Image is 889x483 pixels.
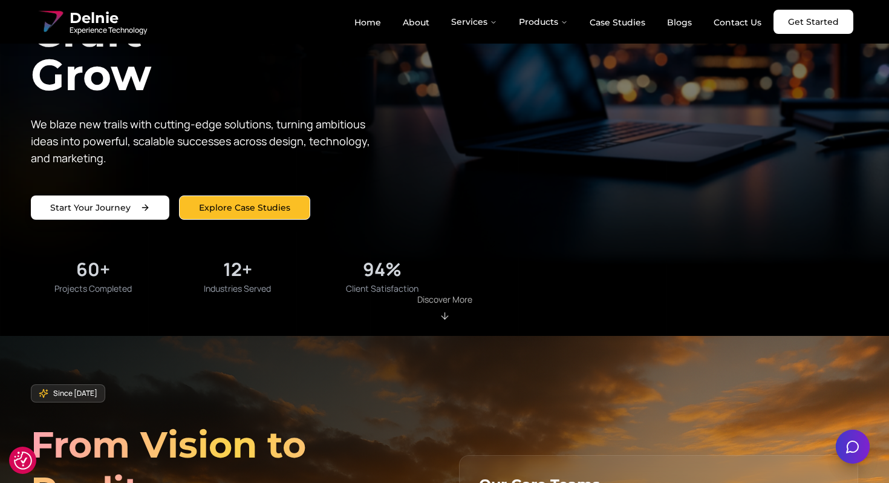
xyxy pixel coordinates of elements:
button: Open chat [836,430,870,464]
a: Home [345,12,391,33]
a: Contact Us [704,12,771,33]
a: Delnie Logo Full [36,7,147,36]
a: Case Studies [580,12,655,33]
p: We blaze new trails with cutting-edge solutions, turning ambitious ideas into powerful, scalable ... [31,116,379,166]
a: Start your project with us [31,195,169,220]
button: Cookie Settings [14,452,32,470]
button: Products [509,10,578,34]
span: Client Satisfaction [346,283,418,295]
a: About [393,12,439,33]
img: Delnie Logo [36,7,65,36]
img: Revisit consent button [14,452,32,470]
button: Services [441,10,507,34]
nav: Main [345,10,771,34]
span: Industries Served [204,283,271,295]
div: 94% [363,258,402,280]
div: 12+ [223,258,252,280]
span: Since [DATE] [53,389,97,398]
div: Scroll to About section [417,294,472,321]
a: Explore our solutions [179,195,310,220]
p: Discover More [417,294,472,306]
a: Blogs [657,12,702,33]
div: 60+ [76,258,110,280]
span: Experience Technology [70,25,147,35]
span: Projects Completed [54,283,132,295]
a: Get Started [773,10,853,34]
span: Delnie [70,8,147,28]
